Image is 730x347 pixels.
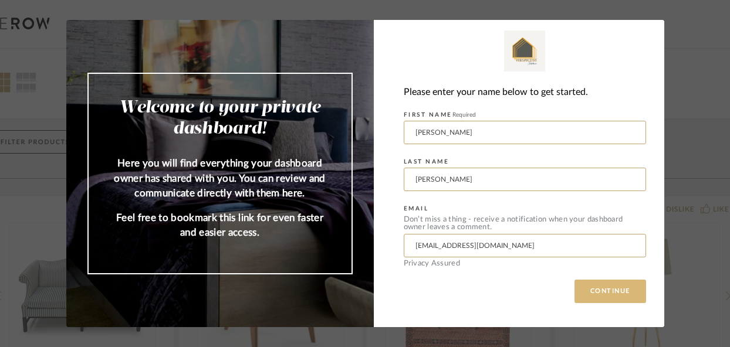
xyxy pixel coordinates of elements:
[404,158,450,165] label: LAST NAME
[112,210,328,240] p: Feel free to bookmark this link for even faster and easier access.
[404,111,476,118] label: FIRST NAME
[404,121,646,144] input: Enter First Name
[112,156,328,201] p: Here you will find everything your dashboard owner has shared with you. You can review and commun...
[404,205,429,212] label: EMAIL
[404,168,646,191] input: Enter Last Name
[404,84,646,100] div: Please enter your name below to get started.
[404,216,646,231] div: Don’t miss a thing - receive a notification when your dashboard owner leaves a comment.
[452,112,476,118] span: Required
[112,97,328,140] h2: Welcome to your private dashboard!
[404,234,646,257] input: Enter Email
[404,260,646,267] div: Privacy Assured
[574,280,646,303] button: CONTINUE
